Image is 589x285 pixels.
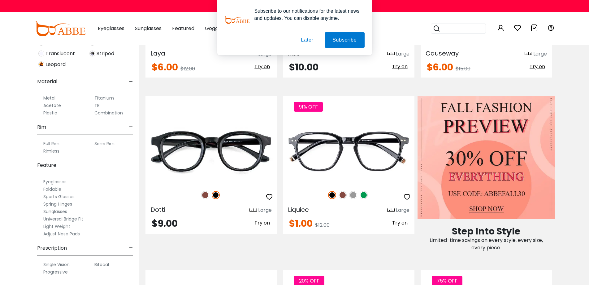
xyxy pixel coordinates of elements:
[145,118,277,184] img: Black Dotti - Acetate ,Universal Bridge Fit
[328,191,336,199] img: Black
[43,268,68,276] label: Progressive
[315,221,330,229] span: $12.00
[390,63,409,71] button: Try on
[94,109,123,117] label: Combination
[152,217,178,230] span: $9.00
[152,60,178,74] span: $6.00
[387,208,395,213] img: size ruler
[528,63,547,71] button: Try on
[37,158,56,173] span: Feature
[129,120,133,135] span: -
[94,94,114,102] label: Titanium
[43,109,57,117] label: Plastic
[43,94,55,102] label: Metal
[45,61,66,68] span: Leopard
[530,63,545,70] span: Try on
[293,32,321,48] button: Later
[37,241,67,256] span: Prescription
[43,215,83,223] label: Universal Bridge Fit
[339,191,347,199] img: Brown
[390,219,409,227] button: Try on
[392,219,408,226] span: Try on
[37,74,57,89] span: Material
[201,191,209,199] img: Brown
[456,65,470,72] span: $15.00
[325,32,364,48] button: Subscribe
[94,140,115,147] label: Semi Rim
[43,193,75,200] label: Sports Glasses
[452,225,520,238] span: Step Into Style
[43,200,72,208] label: Spring Hinges
[43,230,80,238] label: Adjust Nose Pads
[180,65,195,72] span: $12.00
[43,102,61,109] label: Acetate
[249,7,365,22] div: Subscribe to our notifications for the latest news and updates. You can disable anytime.
[253,219,272,227] button: Try on
[43,208,67,215] label: Sunglasses
[129,241,133,256] span: -
[294,102,323,112] span: 91% OFF
[150,205,165,214] span: Dotti
[37,120,46,135] span: Rim
[283,118,414,184] img: Black Liquice - Plastic ,Universal Bridge Fit
[427,60,453,74] span: $6.00
[360,191,368,199] img: Green
[94,102,100,109] label: TR
[38,61,44,67] img: Leopard
[43,223,70,230] label: Light Weight
[43,147,59,155] label: Rimless
[129,158,133,173] span: -
[289,217,313,230] span: $1.00
[94,261,109,268] label: Bifocal
[212,191,220,199] img: Black
[254,63,270,70] span: Try on
[430,237,543,251] span: Limited-time savings on every style, every size, every piece.
[253,63,272,71] button: Try on
[43,140,59,147] label: Full Rim
[43,185,61,193] label: Foldable
[392,63,408,70] span: Try on
[249,208,257,213] img: size ruler
[349,191,357,199] img: Gray
[418,96,555,219] img: Fall Fashion Sale
[258,207,272,214] div: Large
[43,178,67,185] label: Eyeglasses
[254,219,270,226] span: Try on
[396,207,409,214] div: Large
[129,74,133,89] span: -
[225,7,249,32] img: notification icon
[288,205,309,214] span: Liquice
[289,60,318,74] span: $10.00
[43,261,70,268] label: Single Vision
